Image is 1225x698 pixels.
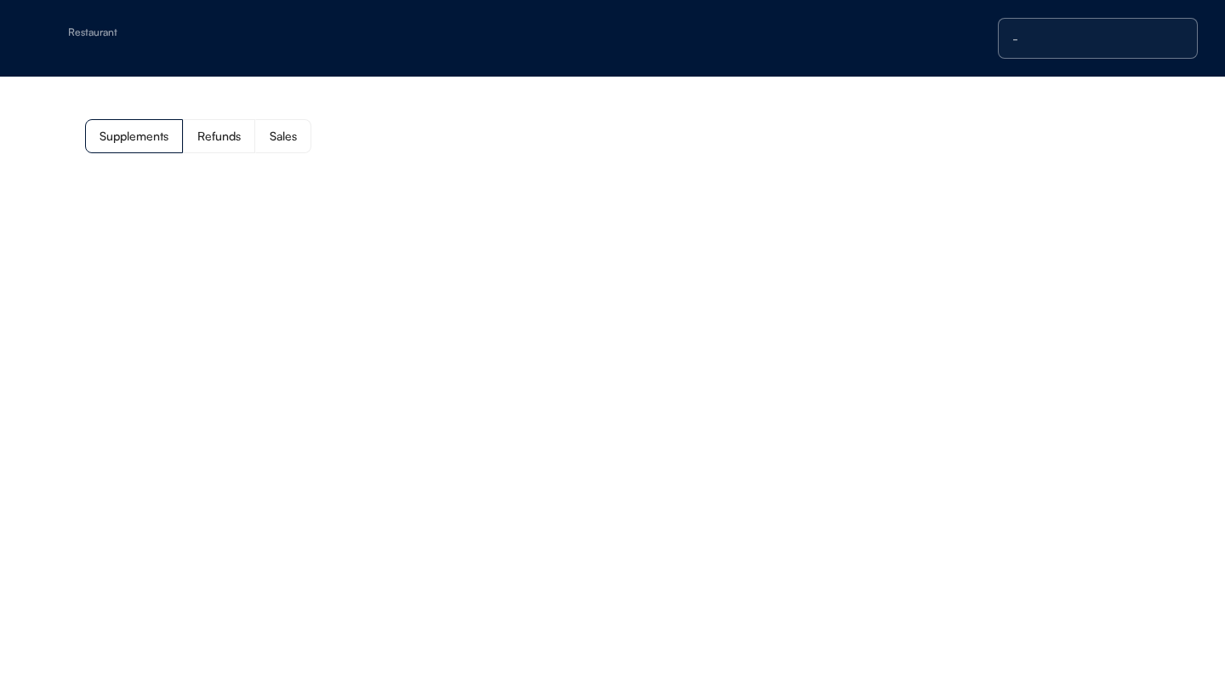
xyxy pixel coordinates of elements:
div: Refunds [197,130,241,142]
div: - [1012,31,1183,45]
div: Restaurant [68,27,282,37]
div: Supplements [100,130,168,142]
img: yH5BAEAAAAALAAAAAABAAEAAAIBRAA7 [34,25,61,52]
div: Sales [270,130,297,142]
